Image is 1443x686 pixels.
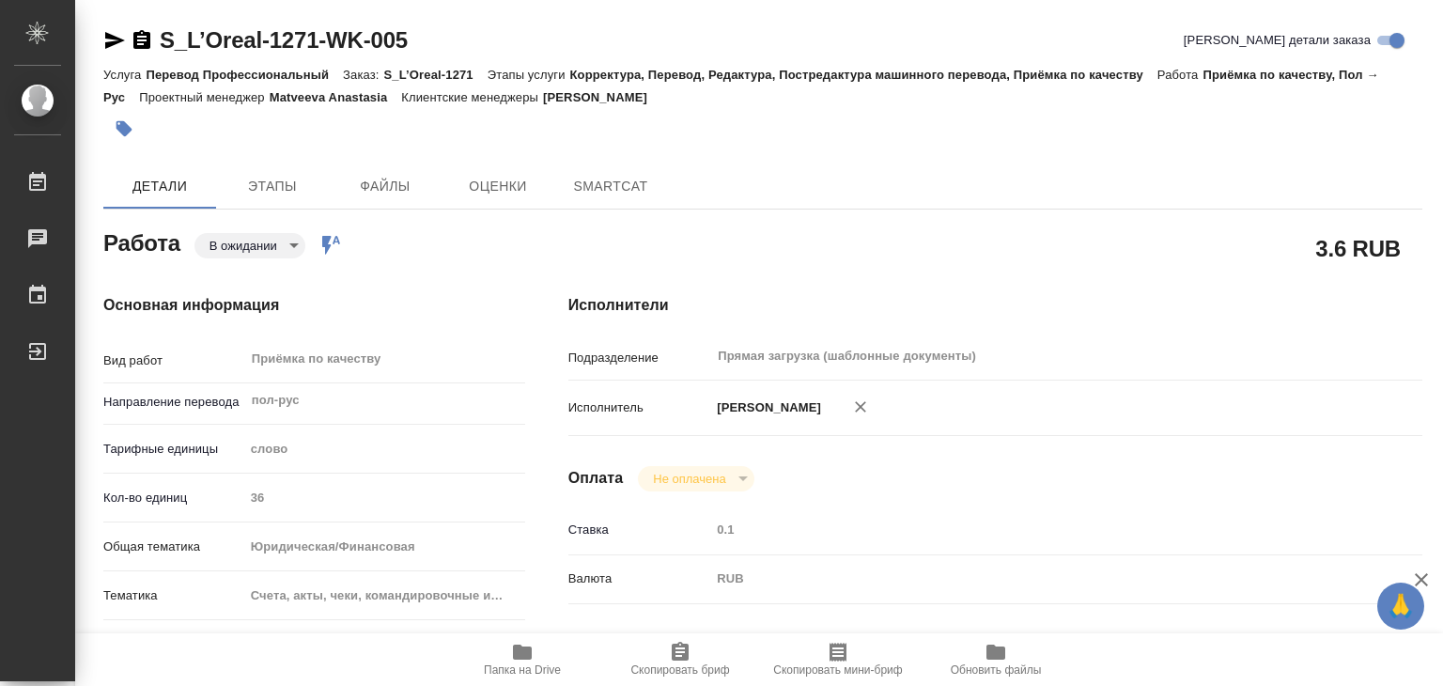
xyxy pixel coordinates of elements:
[543,90,661,104] p: [PERSON_NAME]
[443,633,601,686] button: Папка на Drive
[103,29,126,52] button: Скопировать ссылку для ЯМессенджера
[568,349,711,367] p: Подразделение
[710,398,821,417] p: [PERSON_NAME]
[710,516,1351,543] input: Пустое поле
[1385,586,1417,626] span: 🙏
[103,538,244,556] p: Общая тематика
[244,484,526,511] input: Пустое поле
[131,29,153,52] button: Скопировать ссылку
[244,433,526,465] div: слово
[103,440,244,459] p: Тарифные единицы
[601,633,759,686] button: Скопировать бриф
[917,633,1075,686] button: Обновить файлы
[401,90,543,104] p: Клиентские менеджеры
[1184,31,1371,50] span: [PERSON_NAME] детали заказа
[270,90,402,104] p: Matveeva Anastasia
[194,233,305,258] div: В ожидании
[103,225,180,258] h2: Работа
[340,175,430,198] span: Файлы
[204,238,283,254] button: В ожидании
[244,531,526,563] div: Юридическая/Финансовая
[568,521,711,539] p: Ставка
[244,580,526,612] div: Счета, акты, чеки, командировочные и таможенные документы
[488,68,570,82] p: Этапы услуги
[568,294,1422,317] h4: Исполнители
[384,68,488,82] p: S_L’Oreal-1271
[1377,583,1424,630] button: 🙏
[759,633,917,686] button: Скопировать мини-бриф
[103,489,244,507] p: Кол-во единиц
[1157,68,1203,82] p: Работа
[710,563,1351,595] div: RUB
[103,351,244,370] p: Вид работ
[570,68,1157,82] p: Корректура, Перевод, Редактура, Постредактура машинного перевода, Приёмка по качеству
[568,569,711,588] p: Валюта
[484,663,561,677] span: Папка на Drive
[568,467,624,490] h4: Оплата
[103,108,145,149] button: Добавить тэг
[1315,232,1401,264] h2: 3.6 RUB
[453,175,543,198] span: Оценки
[115,175,205,198] span: Детали
[630,663,729,677] span: Скопировать бриф
[103,393,244,412] p: Направление перевода
[951,663,1042,677] span: Обновить файлы
[566,175,656,198] span: SmartCat
[840,386,881,428] button: Удалить исполнителя
[103,68,146,82] p: Услуга
[343,68,383,82] p: Заказ:
[227,175,318,198] span: Этапы
[773,663,902,677] span: Скопировать мини-бриф
[647,471,731,487] button: Не оплачена
[103,294,493,317] h4: Основная информация
[139,90,269,104] p: Проектный менеджер
[638,466,753,491] div: В ожидании
[146,68,343,82] p: Перевод Профессиональный
[103,586,244,605] p: Тематика
[160,27,408,53] a: S_L’Oreal-1271-WK-005
[568,398,711,417] p: Исполнитель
